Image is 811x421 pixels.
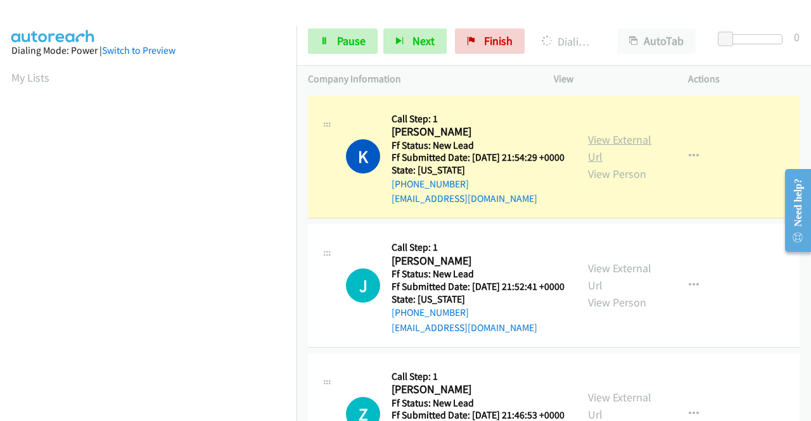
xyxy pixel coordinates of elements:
div: The call is yet to be attempted [346,268,380,303]
button: Next [383,28,447,54]
p: View [554,72,665,87]
h5: Ff Submitted Date: [DATE] 21:54:29 +0000 [392,151,565,164]
h5: Call Step: 1 [392,113,565,125]
h2: [PERSON_NAME] [392,382,561,397]
h5: Ff Status: New Lead [392,397,565,410]
span: Pause [337,34,366,48]
a: [PHONE_NUMBER] [392,306,469,318]
span: Next [412,34,435,48]
iframe: Resource Center [775,160,811,261]
a: View External Url [588,132,651,164]
span: Finish [484,34,513,48]
div: Delay between calls (in seconds) [724,34,782,44]
p: Company Information [308,72,531,87]
div: 0 [794,28,800,46]
a: View Person [588,167,646,181]
h5: Call Step: 1 [392,370,565,383]
a: Pause [308,28,378,54]
h2: [PERSON_NAME] [392,125,561,139]
p: Dialing [PERSON_NAME] [542,33,594,50]
h5: Ff Status: New Lead [392,268,565,280]
h1: J [346,268,380,303]
h5: State: [US_STATE] [392,293,565,306]
a: [EMAIL_ADDRESS][DOMAIN_NAME] [392,322,537,334]
h1: K [346,139,380,173]
a: Finish [455,28,525,54]
h5: Ff Status: New Lead [392,139,565,152]
a: Switch to Preview [102,44,176,56]
h2: [PERSON_NAME] [392,254,561,268]
a: [PHONE_NUMBER] [392,178,469,190]
p: Actions [688,72,800,87]
h5: Call Step: 1 [392,241,565,254]
a: View External Url [588,261,651,292]
a: My Lists [11,70,49,85]
h5: Ff Submitted Date: [DATE] 21:52:41 +0000 [392,280,565,293]
button: AutoTab [617,28,696,54]
div: Dialing Mode: Power | [11,43,285,58]
a: View Person [588,295,646,310]
h5: State: [US_STATE] [392,164,565,177]
a: [EMAIL_ADDRESS][DOMAIN_NAME] [392,192,537,204]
